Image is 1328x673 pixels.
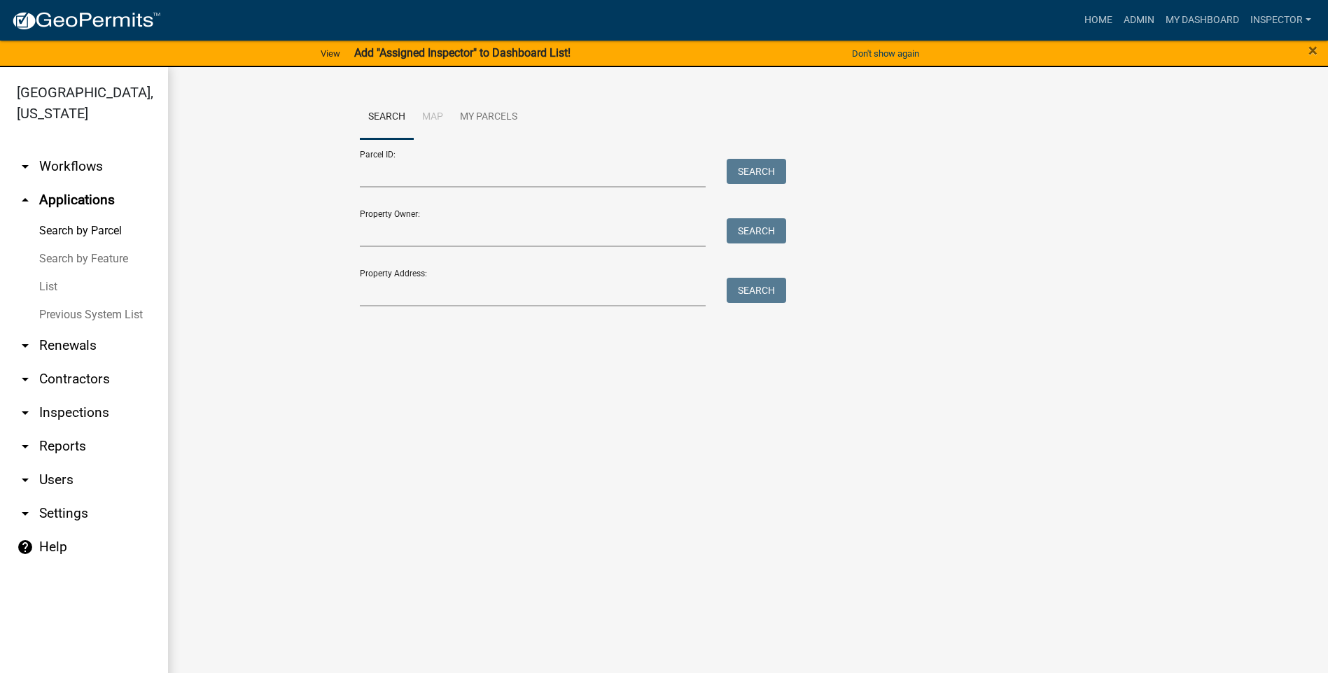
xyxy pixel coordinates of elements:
i: arrow_drop_down [17,371,34,388]
i: arrow_drop_down [17,337,34,354]
a: View [315,42,346,65]
button: Search [727,159,786,184]
a: My Dashboard [1160,7,1245,34]
a: Home [1079,7,1118,34]
button: Search [727,278,786,303]
a: My Parcels [452,95,526,140]
i: arrow_drop_down [17,158,34,175]
i: arrow_drop_up [17,192,34,208]
i: arrow_drop_down [17,472,34,488]
a: Search [360,95,414,140]
a: Admin [1118,7,1160,34]
i: help [17,539,34,555]
button: Don't show again [846,42,925,65]
a: Inspector [1245,7,1317,34]
i: arrow_drop_down [17,438,34,455]
button: Close [1308,42,1317,59]
i: arrow_drop_down [17,404,34,421]
strong: Add "Assigned Inspector" to Dashboard List! [354,46,571,59]
span: × [1308,41,1317,60]
button: Search [727,218,786,243]
i: arrow_drop_down [17,505,34,522]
